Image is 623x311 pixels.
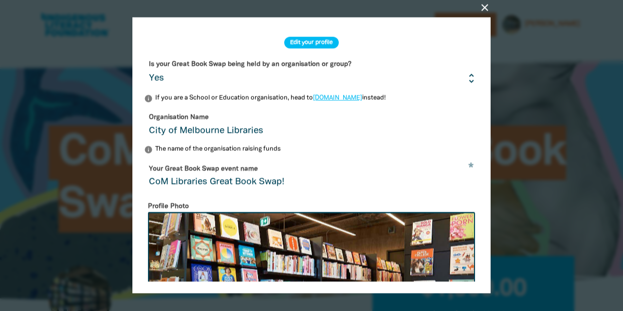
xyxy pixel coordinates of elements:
[479,2,491,14] button: close
[313,95,362,101] a: [DOMAIN_NAME]
[144,94,153,103] i: info
[155,94,386,104] div: If you are a School or Education organisation, head to instead!
[144,146,153,154] i: info
[144,145,479,155] p: The name of the organisation raising funds
[284,37,339,49] h2: Edit your profile
[144,161,479,192] input: eg. Milikapiti School's Great Book Swap!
